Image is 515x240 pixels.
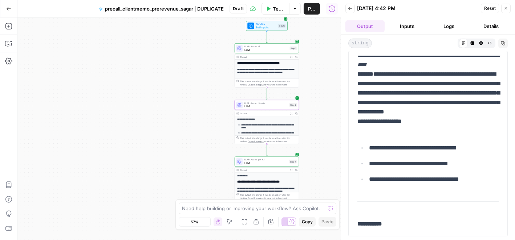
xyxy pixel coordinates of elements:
[240,55,288,59] div: Output
[244,158,287,161] span: LLM · Azure: gpt-4.1
[256,22,276,25] span: Workflow
[244,161,287,165] span: LLM
[266,144,267,156] g: Edge from step_2 to step_4
[289,160,297,163] div: Step 4
[319,217,336,227] button: Paste
[299,217,316,227] button: Copy
[266,87,267,99] g: Edge from step_1 to step_2
[244,101,288,105] span: LLM · Azure: o4-mini
[244,104,288,108] span: LLM
[94,3,228,15] button: precall_clientmemo_prerevenue_sagar | DUPLICATE
[248,84,264,86] span: Copy the output
[256,25,276,29] span: Set Inputs
[266,31,267,43] g: Edge from start to step_1
[105,5,224,12] span: precall_clientmemo_prerevenue_sagar | DUPLICATE
[273,5,285,12] span: Test Workflow
[304,3,320,15] button: Publish
[240,80,297,86] div: This output is too large & has been abbreviated for review. to view the full content.
[302,219,313,225] span: Copy
[348,39,372,48] span: string
[240,193,297,200] div: This output is too large & has been abbreviated for review. to view the full content.
[388,20,427,32] button: Inputs
[481,4,499,13] button: Reset
[240,112,288,115] div: Output
[240,168,288,172] div: Output
[321,219,333,225] span: Paste
[248,197,264,199] span: Copy the output
[308,5,316,12] span: Publish
[244,48,288,52] span: LLM
[244,45,288,48] span: LLM · Azure: o1
[191,219,199,225] span: 57%
[278,24,285,28] div: Inputs
[484,5,496,12] span: Reset
[471,20,511,32] button: Details
[430,20,469,32] button: Logs
[235,21,299,31] div: WorkflowSet InputsInputs
[345,20,385,32] button: Output
[240,136,297,143] div: This output is too large & has been abbreviated for review. to view the full content.
[289,47,297,50] div: Step 1
[261,3,289,15] button: Test Workflow
[289,103,297,107] div: Step 2
[248,140,264,143] span: Copy the output
[233,5,244,12] span: Draft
